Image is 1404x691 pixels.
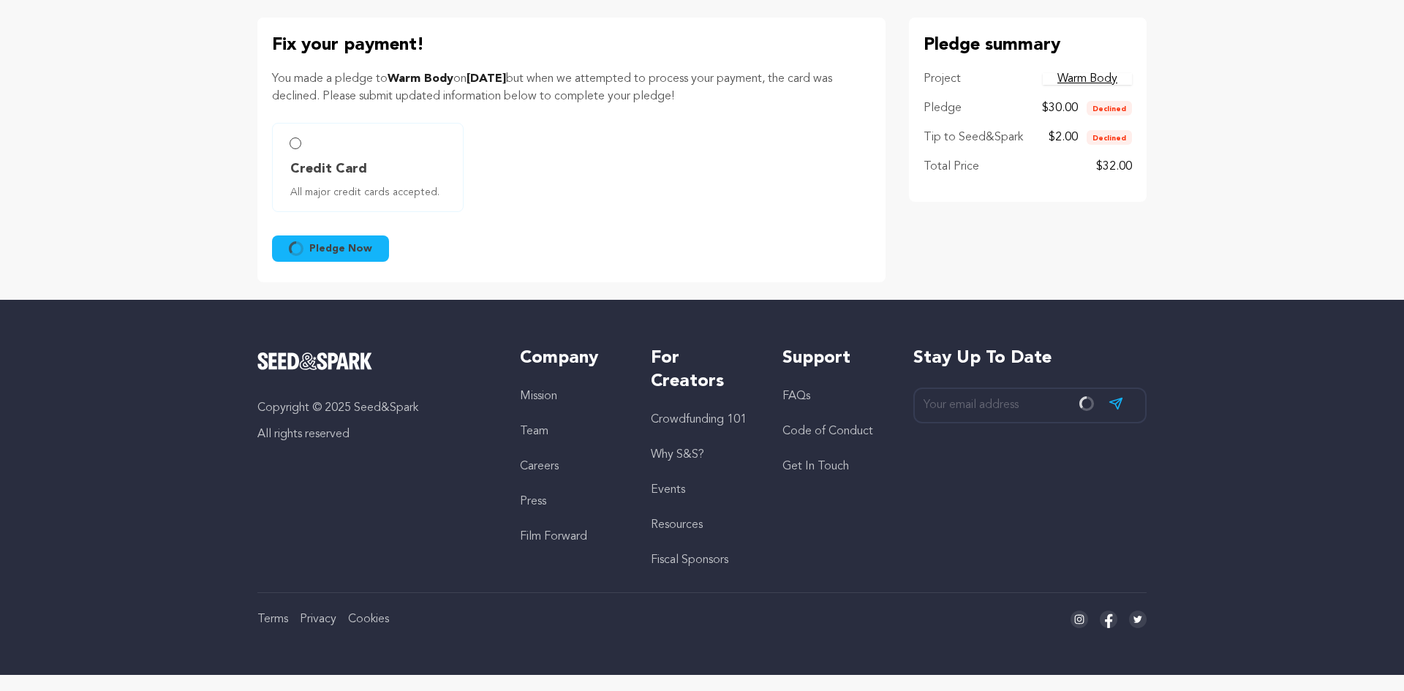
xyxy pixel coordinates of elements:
[924,129,1023,146] p: Tip to Seed&Spark
[257,426,491,443] p: All rights reserved
[924,158,979,175] p: Total Price
[782,461,849,472] a: Get In Touch
[520,461,559,472] a: Careers
[348,613,389,625] a: Cookies
[651,414,747,426] a: Crowdfunding 101
[924,32,1132,58] p: Pledge summary
[913,347,1147,370] h5: Stay up to date
[924,70,961,88] p: Project
[388,73,453,85] span: Warm Body
[257,399,491,417] p: Copyright © 2025 Seed&Spark
[651,347,752,393] h5: For Creators
[520,426,548,437] a: Team
[257,352,372,370] img: Seed&Spark Logo
[272,32,871,58] p: Fix your payment!
[782,390,810,402] a: FAQs
[924,99,962,117] p: Pledge
[467,73,506,85] span: [DATE]
[1087,130,1132,145] span: Declined
[520,347,622,370] h5: Company
[651,484,685,496] a: Events
[520,390,557,402] a: Mission
[257,613,288,625] a: Terms
[257,352,491,370] a: Seed&Spark Homepage
[272,70,871,105] p: You made a pledge to on but when we attempted to process your payment, the card was declined. Ple...
[651,449,704,461] a: Why S&S?
[913,388,1147,423] input: Your email address
[290,185,451,200] span: All major credit cards accepted.
[1049,132,1078,143] span: $2.00
[520,496,546,507] a: Press
[300,613,336,625] a: Privacy
[1042,102,1078,114] span: $30.00
[1087,101,1132,116] span: Declined
[520,531,587,543] a: Film Forward
[290,159,367,179] span: Credit Card
[309,241,372,256] span: Pledge Now
[1043,73,1132,85] a: Warm Body
[1096,158,1132,175] p: $32.00
[651,519,703,531] a: Resources
[782,347,884,370] h5: Support
[782,426,873,437] a: Code of Conduct
[651,554,728,566] a: Fiscal Sponsors
[272,235,389,262] button: Pledge Now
